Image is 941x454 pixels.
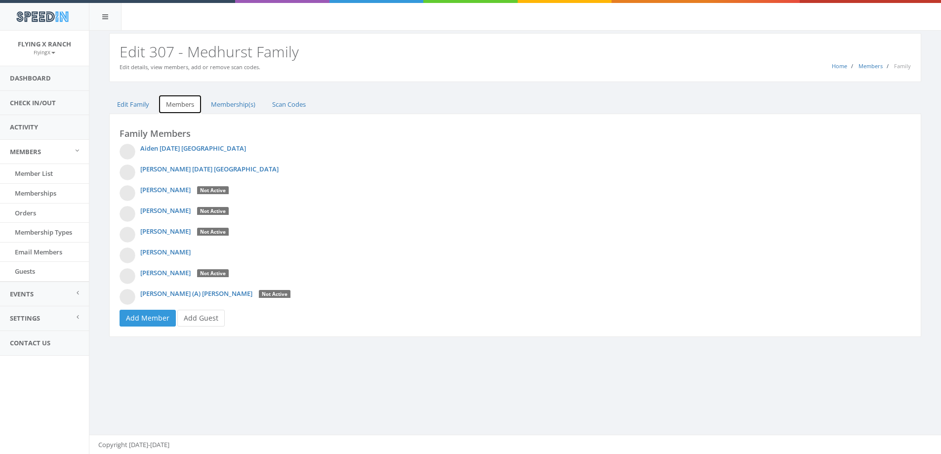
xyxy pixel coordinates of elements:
[10,289,34,298] span: Events
[197,228,229,237] div: Not Active
[197,207,229,216] div: Not Active
[140,268,191,277] a: [PERSON_NAME]
[859,62,883,70] a: Members
[120,43,911,60] h2: Edit 307 - Medhurst Family
[120,144,135,160] img: Photo
[10,147,41,156] span: Members
[832,62,847,70] a: Home
[120,129,911,139] h4: Family Members
[140,144,246,153] a: Aiden [DATE] [GEOGRAPHIC_DATA]
[120,185,135,201] img: Photo
[120,63,260,71] small: Edit details, view members, add or remove scan codes.
[109,94,157,115] a: Edit Family
[894,62,911,70] span: Family
[34,47,55,56] a: FlyingX
[18,40,71,48] span: Flying X Ranch
[10,338,50,347] span: Contact Us
[197,186,229,195] div: Not Active
[120,268,135,284] img: Photo
[140,165,279,173] a: [PERSON_NAME] [DATE] [GEOGRAPHIC_DATA]
[140,248,191,256] a: [PERSON_NAME]
[264,94,314,115] a: Scan Codes
[140,206,191,215] a: [PERSON_NAME]
[11,7,73,26] img: speedin_logo.png
[177,310,225,327] a: Add Guest
[140,289,252,298] a: [PERSON_NAME] (A) [PERSON_NAME]
[34,49,55,56] small: FlyingX
[120,289,135,305] img: Photo
[158,94,202,115] a: Members
[197,269,229,278] div: Not Active
[259,290,290,299] div: Not Active
[10,314,40,323] span: Settings
[140,227,191,236] a: [PERSON_NAME]
[120,310,176,327] a: Add Member
[140,185,191,194] a: [PERSON_NAME]
[203,94,263,115] a: Membership(s)
[15,248,62,256] span: Email Members
[120,165,135,180] img: Photo
[120,248,135,263] img: Photo
[120,206,135,222] img: Photo
[120,227,135,243] img: Photo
